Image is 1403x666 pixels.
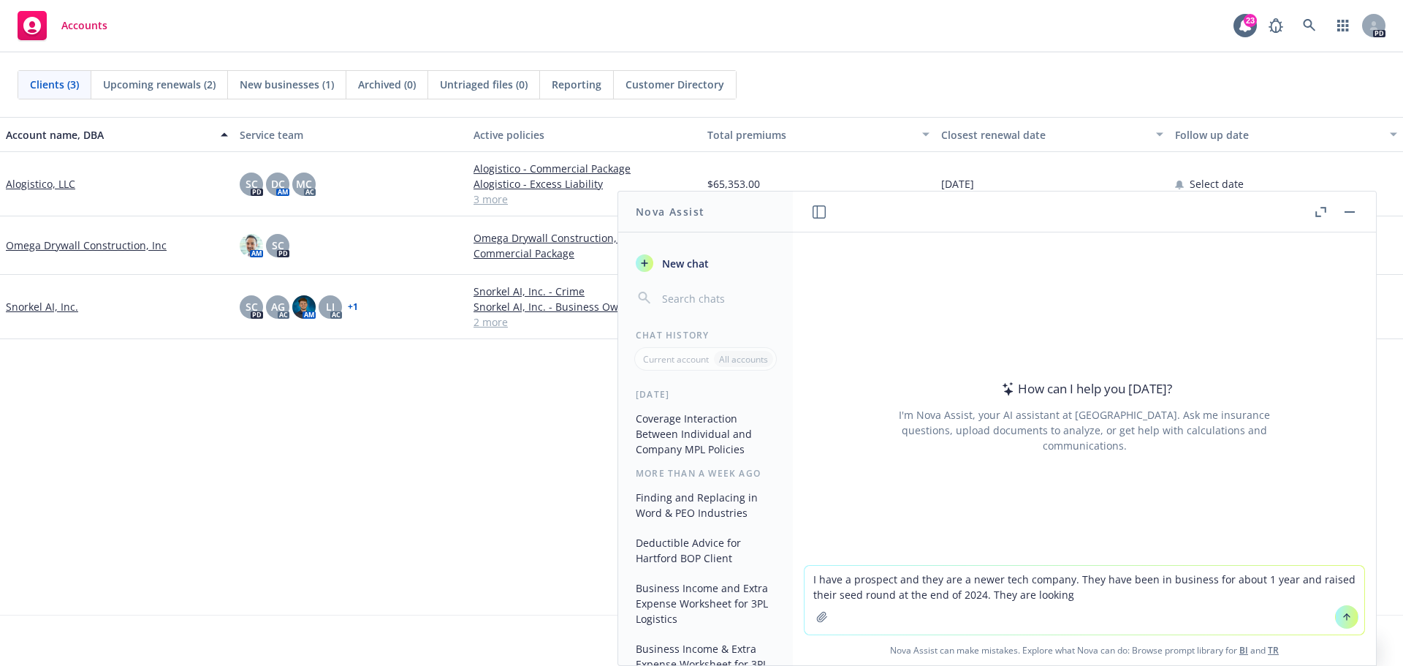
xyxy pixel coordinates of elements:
[707,127,913,143] div: Total premiums
[941,176,974,192] span: [DATE]
[935,117,1169,152] button: Closest renewal date
[234,117,468,152] button: Service team
[879,407,1290,453] div: I'm Nova Assist, your AI assistant at [GEOGRAPHIC_DATA]. Ask me insurance questions, upload docum...
[271,176,285,192] span: DC
[630,406,781,461] button: Coverage Interaction Between Individual and Company MPL Policies
[271,299,285,314] span: AG
[12,5,113,46] a: Accounts
[296,176,312,192] span: MC
[1261,11,1290,40] a: Report a Bug
[941,127,1147,143] div: Closest renewal date
[246,176,258,192] span: SC
[643,353,709,366] p: Current account
[6,299,78,314] a: Snorkel AI, Inc.
[61,20,107,31] span: Accounts
[474,230,696,261] a: Omega Drywall Construction, Inc - Commercial Package
[1244,14,1257,27] div: 23
[997,379,1172,398] div: How can I help you [DATE]?
[240,77,334,92] span: New businesses (1)
[6,238,167,253] a: Omega Drywall Construction, Inc
[618,329,793,341] div: Chat History
[1190,176,1244,192] span: Select date
[30,77,79,92] span: Clients (3)
[246,299,258,314] span: SC
[6,176,75,192] a: Alogistico, LLC
[6,127,212,143] div: Account name, DBA
[618,388,793,401] div: [DATE]
[348,303,358,311] a: + 1
[1328,11,1358,40] a: Switch app
[474,284,696,299] a: Snorkel AI, Inc. - Crime
[474,314,696,330] a: 2 more
[292,295,316,319] img: photo
[630,250,781,276] button: New chat
[630,531,781,570] button: Deductible Advice for Hartford BOP Client
[552,77,601,92] span: Reporting
[701,117,935,152] button: Total premiums
[636,204,704,219] h1: Nova Assist
[240,234,263,257] img: photo
[1175,127,1381,143] div: Follow up date
[1239,644,1248,656] a: BI
[468,117,701,152] button: Active policies
[358,77,416,92] span: Archived (0)
[474,299,696,314] a: Snorkel AI, Inc. - Business Owners
[659,256,709,271] span: New chat
[240,127,462,143] div: Service team
[474,176,696,192] a: Alogistico - Excess Liability
[630,576,781,631] button: Business Income and Extra Expense Worksheet for 3PL Logistics
[103,77,216,92] span: Upcoming renewals (2)
[630,485,781,525] button: Finding and Replacing in Word & PEO Industries
[474,161,696,176] a: Alogistico - Commercial Package
[326,299,335,314] span: LI
[659,288,775,309] input: Search chats
[474,127,696,143] div: Active policies
[1295,11,1324,40] a: Search
[272,238,284,253] span: SC
[707,176,760,192] span: $65,353.00
[805,566,1364,635] textarea: I have a prospect and they are a newer tech company. They have been in business for about 1 year ...
[719,353,768,366] p: All accounts
[440,77,528,92] span: Untriaged files (0)
[1268,644,1279,656] a: TR
[626,77,724,92] span: Customer Directory
[1169,117,1403,152] button: Follow up date
[799,635,1370,665] span: Nova Assist can make mistakes. Explore what Nova can do: Browse prompt library for and
[474,192,696,207] a: 3 more
[618,467,793,480] div: More than a week ago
